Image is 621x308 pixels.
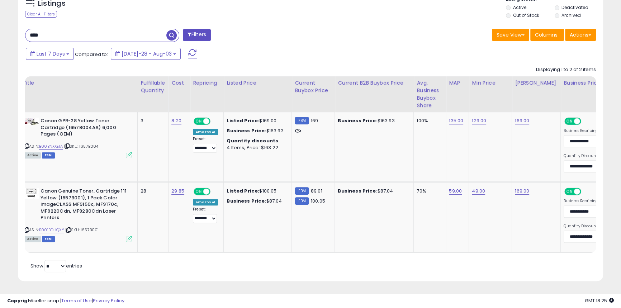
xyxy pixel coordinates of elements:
[227,188,286,194] div: $100.05
[41,118,128,139] b: Canon GPR-28 Yellow Toner Cartridge (1657B004AA) 6,000 Pages (OEM)
[565,189,574,195] span: ON
[561,12,581,18] label: Archived
[295,79,332,94] div: Current Buybox Price
[513,4,526,10] label: Active
[7,298,124,304] div: seller snap | |
[37,50,65,57] span: Last 7 Days
[41,188,128,223] b: Canon Genuine Toner, Cartridge 111 Yellow (1657B001), 1 Pack Color imageCLASS MF9150c, MF9170c, M...
[227,198,266,204] b: Business Price:
[122,50,172,57] span: [DATE]-28 - Aug-03
[530,29,564,41] button: Columns
[171,188,184,195] a: 29.85
[449,79,466,87] div: MAP
[472,117,486,124] a: 129.00
[227,79,289,87] div: Listed Price
[209,118,221,124] span: OFF
[227,198,286,204] div: $87.04
[227,117,259,124] b: Listed Price:
[193,129,218,135] div: Amazon AI
[338,117,377,124] b: Business Price:
[183,29,211,41] button: Filters
[564,199,616,204] label: Business Repricing Strategy:
[227,118,286,124] div: $169.00
[227,128,286,134] div: $163.93
[93,297,124,304] a: Privacy Policy
[25,11,57,18] div: Clear All Filters
[536,66,596,73] div: Displaying 1 to 2 of 2 items
[515,117,529,124] a: 169.00
[24,236,41,242] span: All listings currently available for purchase on Amazon
[338,188,377,194] b: Business Price:
[227,127,266,134] b: Business Price:
[30,262,82,269] span: Show: entries
[227,144,286,151] div: 4 Items, Price: $163.22
[171,117,181,124] a: 8.20
[449,188,462,195] a: 59.00
[42,236,55,242] span: FBM
[311,117,318,124] span: 169
[295,187,309,195] small: FBM
[311,188,322,194] span: 89.01
[111,48,181,60] button: [DATE]-28 - Aug-03
[64,143,99,149] span: | SKU: 1657B004
[338,188,408,194] div: $87.04
[492,29,529,41] button: Save View
[295,197,309,205] small: FBM
[515,79,558,87] div: [PERSON_NAME]
[472,188,485,195] a: 49.00
[565,118,574,124] span: ON
[227,138,286,144] div: :
[580,189,592,195] span: OFF
[338,79,411,87] div: Current B2B Buybox Price
[535,31,558,38] span: Columns
[39,143,63,150] a: B00BNXXE1A
[193,79,221,87] div: Repricing
[338,118,408,124] div: $163.93
[417,118,440,124] div: 100%
[564,128,616,133] label: Business Repricing Strategy:
[141,79,165,94] div: Fulfillable Quantity
[194,118,203,124] span: ON
[311,198,325,204] span: 100.05
[227,188,259,194] b: Listed Price:
[24,118,39,125] img: 41foOupjtEL._SL40_.jpg
[513,12,539,18] label: Out of Stock
[194,189,203,195] span: ON
[24,152,41,158] span: All listings currently available for purchase on Amazon
[23,79,134,87] div: Title
[580,118,592,124] span: OFF
[449,117,463,124] a: 135.00
[193,137,218,153] div: Preset:
[295,117,309,124] small: FBM
[141,188,163,194] div: 28
[209,189,221,195] span: OFF
[141,118,163,124] div: 3
[24,188,39,199] img: 41beatQ-9cL._SL40_.jpg
[193,199,218,205] div: Amazon AI
[171,79,187,87] div: Cost
[7,297,33,304] strong: Copyright
[26,48,74,60] button: Last 7 Days
[61,297,92,304] a: Terms of Use
[472,79,509,87] div: Min Price
[564,153,616,158] label: Quantity Discount Strategy:
[75,51,108,58] span: Compared to:
[65,227,99,233] span: | SKU: 1657B001
[561,4,588,10] label: Deactivated
[193,207,218,223] div: Preset:
[564,224,616,229] label: Quantity Discount Strategy:
[227,137,278,144] b: Quantity discounts
[42,152,55,158] span: FBM
[39,227,64,233] a: B001BDHQXY
[565,29,596,41] button: Actions
[417,188,440,194] div: 70%
[515,188,529,195] a: 169.00
[585,297,614,304] span: 2025-08-12 18:25 GMT
[417,79,443,109] div: Avg. Business Buybox Share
